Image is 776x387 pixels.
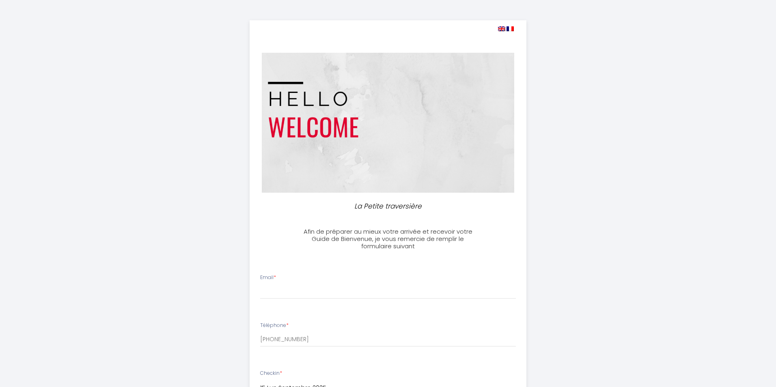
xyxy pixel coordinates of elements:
h3: Afin de préparer au mieux votre arrivée et recevoir votre Guide de Bienvenue, je vous remercie de... [297,228,478,250]
p: La Petite traversière [301,201,475,212]
img: en.png [498,26,505,31]
img: fr.png [507,26,514,31]
label: Checkin [260,370,282,377]
label: Email [260,274,276,282]
label: Téléphone [260,322,289,329]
